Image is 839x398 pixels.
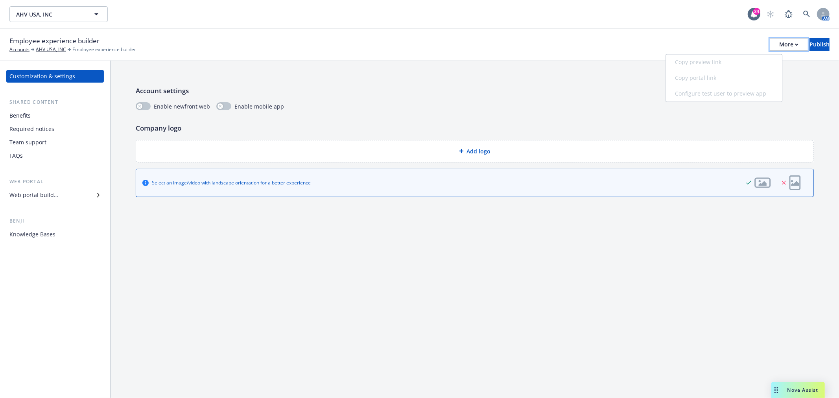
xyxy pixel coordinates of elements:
a: Report a Bug [781,6,797,22]
a: Required notices [6,123,104,135]
button: Nova Assist [771,382,825,398]
button: Publish [809,38,830,51]
div: FAQs [9,149,23,162]
span: Nova Assist [787,387,819,393]
a: Search [799,6,815,22]
a: Team support [6,136,104,149]
div: Web portal builder [9,189,58,201]
div: Team support [9,136,46,149]
div: Shared content [6,98,104,106]
div: Required notices [9,123,54,135]
a: Customization & settings [6,70,104,83]
p: Company logo [136,123,814,133]
a: Benefits [6,109,104,122]
p: Account settings [136,86,814,96]
a: Start snowing [763,6,778,22]
span: Enable newfront web [154,102,210,111]
button: More [770,38,808,51]
a: Accounts [9,46,30,53]
div: Customization & settings [9,70,75,83]
span: Add logo [467,147,491,155]
span: Employee experience builder [72,46,136,53]
div: Publish [809,39,830,50]
div: Benefits [9,109,31,122]
a: AHV USA, INC [36,46,66,53]
a: Web portal builder [6,189,104,201]
a: FAQs [6,149,104,162]
div: More [779,39,798,50]
div: Benji [6,217,104,225]
div: Knowledge Bases [9,228,55,241]
span: Employee experience builder [9,36,100,46]
div: Select an image/video with landscape orientation for a better experience [152,179,311,186]
button: AHV USA, INC [9,6,108,22]
div: Drag to move [771,382,781,398]
div: Web portal [6,178,104,186]
span: Enable mobile app [234,102,284,111]
div: 24 [753,8,760,15]
div: Add logo [136,140,814,162]
span: AHV USA, INC [16,10,84,18]
a: Knowledge Bases [6,228,104,241]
